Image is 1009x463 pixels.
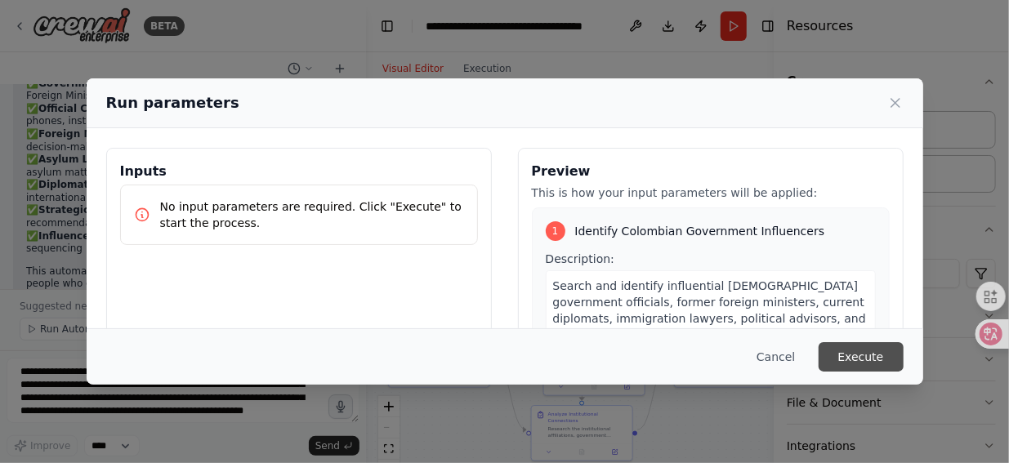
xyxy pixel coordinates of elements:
button: Execute [819,342,904,372]
span: Search and identify influential [DEMOGRAPHIC_DATA] government officials, former foreign ministers... [553,279,866,456]
h2: Run parameters [106,91,239,114]
span: Description: [546,252,614,265]
span: Identify Colombian Government Influencers [575,223,825,239]
button: Cancel [743,342,808,372]
div: 1 [546,221,565,241]
h3: Inputs [120,162,478,181]
h3: Preview [532,162,890,181]
p: This is how your input parameters will be applied: [532,185,890,201]
p: No input parameters are required. Click "Execute" to start the process. [160,198,464,231]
